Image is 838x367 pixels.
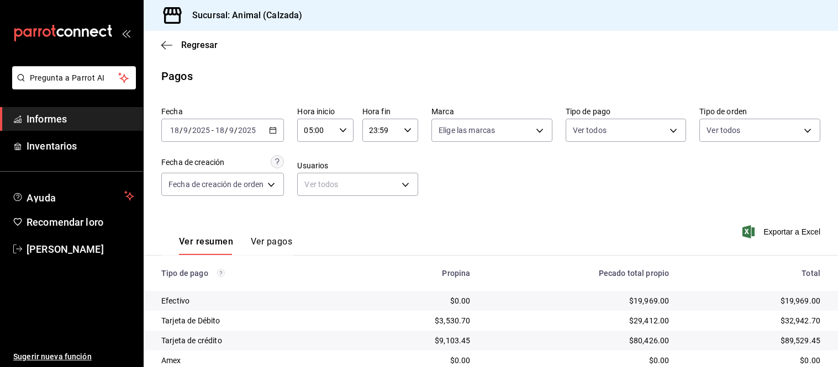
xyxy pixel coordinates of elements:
font: $0.00 [800,356,820,365]
font: Total [802,269,820,278]
font: $3,530.70 [435,316,470,325]
font: / [188,126,192,135]
button: abrir_cajón_menú [122,29,130,38]
font: $0.00 [649,356,670,365]
font: $19,969.00 [629,296,670,305]
font: Ver todos [573,126,607,135]
font: Recomendar loro [27,216,103,228]
input: ---- [192,126,210,135]
input: -- [170,126,180,135]
font: Sucursal: Animal (Calzada) [192,10,302,20]
font: Fecha de creación de orden [168,180,263,189]
div: pestañas de navegación [179,236,292,255]
font: Pregunta a Parrot AI [30,73,105,82]
font: $80,426.00 [629,336,670,345]
font: Tipo de pago [161,269,208,278]
button: Regresar [161,40,218,50]
font: Tarjeta de crédito [161,336,222,345]
font: [PERSON_NAME] [27,243,104,255]
font: / [180,126,183,135]
button: Exportar a Excel [745,225,820,238]
button: Pregunta a Parrot AI [12,66,136,89]
font: $0.00 [450,296,471,305]
font: Ver todos [707,126,740,135]
font: Exportar a Excel [763,227,820,236]
font: / [225,126,228,135]
font: Fecha [161,107,183,116]
font: Efectivo [161,296,189,305]
input: ---- [238,126,256,135]
font: Ver todos [304,180,338,189]
font: Tipo de orden [699,107,747,116]
input: -- [215,126,225,135]
svg: Los pagos realizados con Pay y otras terminales son montos brutos. [217,269,225,277]
font: Hora inicio [297,107,334,116]
font: $89,529.45 [781,336,821,345]
font: Sugerir nueva función [13,352,92,361]
input: -- [229,126,234,135]
font: Amex [161,356,181,365]
font: $9,103.45 [435,336,470,345]
a: Pregunta a Parrot AI [8,80,136,92]
font: Marca [431,107,454,116]
font: Informes [27,113,67,125]
font: Pagos [161,70,193,83]
font: Tipo de pago [566,107,611,116]
font: Hora fin [362,107,391,116]
font: Tarjeta de Débito [161,316,220,325]
input: -- [183,126,188,135]
font: Ver pagos [251,236,292,247]
font: Regresar [181,40,218,50]
font: - [212,126,214,135]
font: $19,969.00 [781,296,821,305]
font: $0.00 [450,356,471,365]
font: $32,942.70 [781,316,821,325]
font: Fecha de creación [161,158,224,167]
font: Inventarios [27,140,77,152]
font: $29,412.00 [629,316,670,325]
font: Elige las marcas [439,126,495,135]
font: Pecado total propio [599,269,670,278]
font: Ver resumen [179,236,233,247]
font: / [234,126,238,135]
font: Ayuda [27,192,56,204]
font: Propina [442,269,470,278]
font: Usuarios [297,161,328,170]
